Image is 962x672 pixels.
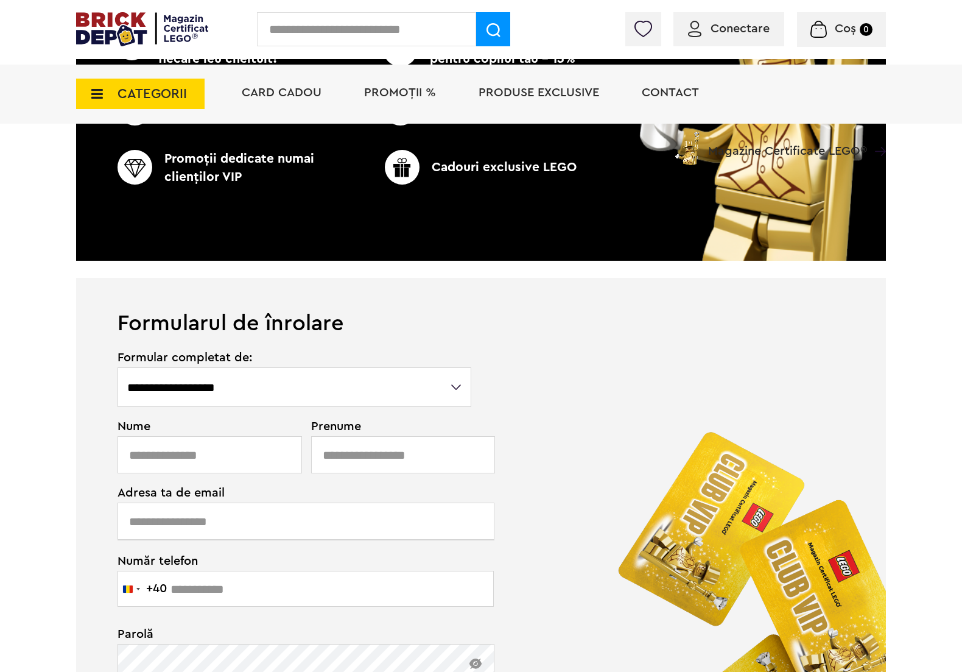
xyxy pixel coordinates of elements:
span: Coș [835,23,856,35]
span: Adresa ta de email [118,487,472,499]
span: Formular completat de: [118,352,472,364]
a: Magazine Certificate LEGO® [867,129,886,141]
img: CC_BD_Green_chek_mark [118,150,152,185]
span: Prenume [311,420,473,433]
span: Nume [118,420,295,433]
a: Conectare [688,23,770,35]
img: CC_BD_Green_chek_mark [385,150,420,185]
a: Produse exclusive [479,87,599,99]
p: Cadouri exclusive LEGO [358,150,603,185]
span: CATEGORII [118,87,187,101]
div: +40 [146,582,167,595]
small: 0 [860,23,872,36]
span: Conectare [711,23,770,35]
button: Selected country [118,571,167,606]
span: Parolă [118,628,472,640]
a: Contact [642,87,699,99]
p: Promoţii dedicate numai clienţilor VIP [118,150,363,186]
span: Număr telefon [118,553,472,567]
span: Magazine Certificate LEGO® [708,129,867,157]
a: Card Cadou [242,87,321,99]
a: PROMOȚII % [364,87,436,99]
h1: Formularul de înrolare [76,278,886,334]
